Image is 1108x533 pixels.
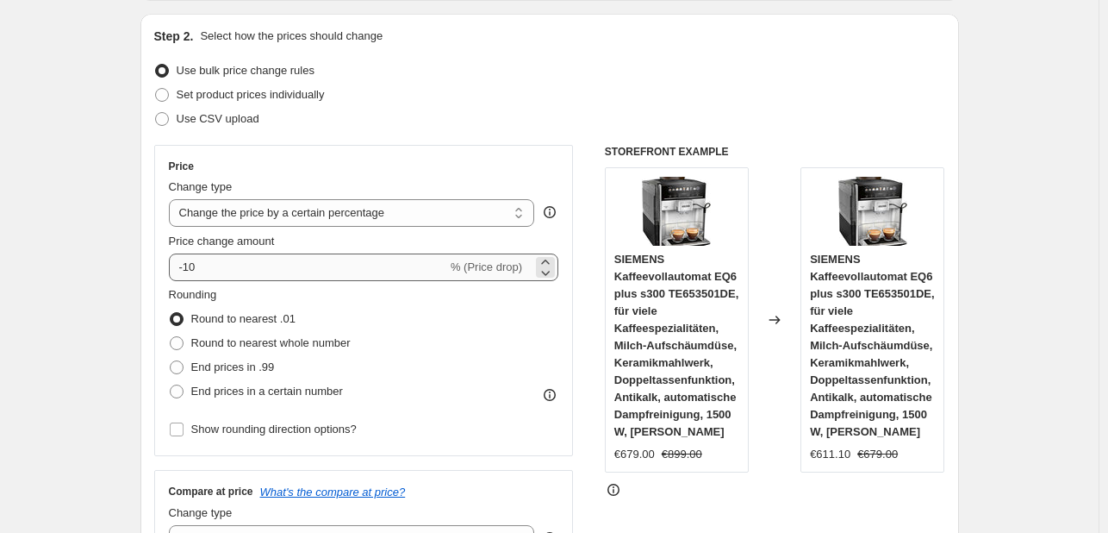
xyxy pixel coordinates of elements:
[662,446,702,463] strike: €899.00
[260,486,406,499] button: What's the compare at price?
[169,485,253,499] h3: Compare at price
[169,288,217,301] span: Rounding
[169,160,194,173] h3: Price
[154,28,194,45] h2: Step 2.
[857,446,898,463] strike: €679.00
[177,112,259,125] span: Use CSV upload
[810,446,850,463] div: €611.10
[451,260,522,273] span: % (Price drop)
[169,506,233,519] span: Change type
[191,361,275,373] span: End prices in .99
[177,64,314,77] span: Use bulk price change rules
[169,254,447,281] input: -15
[541,204,558,221] div: help
[169,180,233,193] span: Change type
[614,446,655,463] div: €679.00
[838,177,907,246] img: 61DJeRms2FL_80x.jpg
[191,336,351,349] span: Round to nearest whole number
[191,423,357,436] span: Show rounding direction options?
[605,145,945,159] h6: STOREFRONT EXAMPLE
[191,312,296,325] span: Round to nearest .01
[177,88,325,101] span: Set product prices individually
[642,177,711,246] img: 61DJeRms2FL_80x.jpg
[810,253,935,438] span: SIEMENS Kaffeevollautomat EQ6 plus s300 TE653501DE, für viele Kaffeespezialitäten, Milch-Aufschäu...
[200,28,383,45] p: Select how the prices should change
[614,253,739,438] span: SIEMENS Kaffeevollautomat EQ6 plus s300 TE653501DE, für viele Kaffeespezialitäten, Milch-Aufschäu...
[169,235,275,248] span: Price change amount
[191,385,343,398] span: End prices in a certain number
